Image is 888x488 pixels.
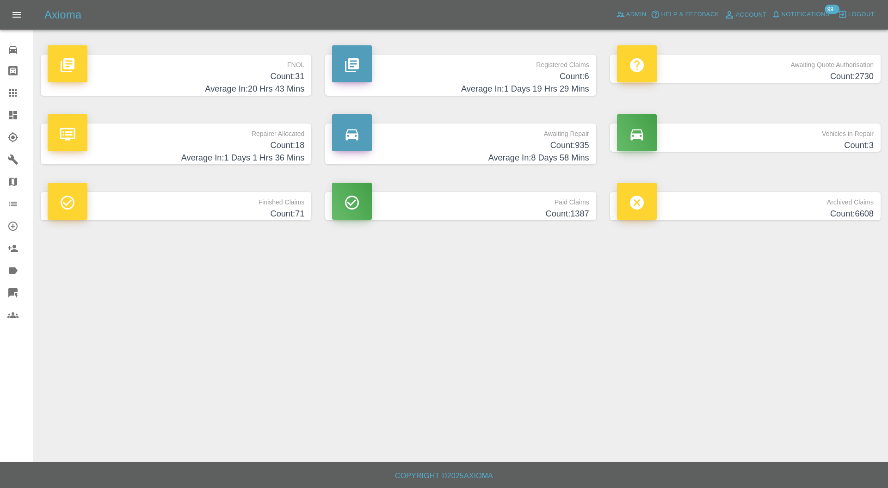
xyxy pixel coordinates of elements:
[48,192,304,208] p: Finished Claims
[617,192,874,208] p: Archived Claims
[825,5,839,14] span: 99+
[769,7,832,22] button: Notifications
[48,124,304,139] p: Repairer Allocated
[610,124,881,152] a: Vehicles in RepairCount:3
[325,192,596,220] a: Paid ClaimsCount:1387
[41,124,311,165] a: Repairer AllocatedCount:18Average In:1 Days 1 Hrs 36 Mins
[782,9,830,20] span: Notifications
[610,192,881,220] a: Archived ClaimsCount:6608
[48,55,304,70] p: FNOL
[617,124,874,139] p: Vehicles in Repair
[617,70,874,83] h4: Count: 2730
[332,70,589,83] h4: Count: 6
[736,10,767,20] span: Account
[617,139,874,152] h4: Count: 3
[48,152,304,164] h4: Average In: 1 Days 1 Hrs 36 Mins
[48,70,304,83] h4: Count: 31
[48,139,304,152] h4: Count: 18
[617,55,874,70] p: Awaiting Quote Authorisation
[48,208,304,220] h4: Count: 71
[332,55,589,70] p: Registered Claims
[41,192,311,220] a: Finished ClaimsCount:71
[661,9,719,20] span: Help & Feedback
[617,208,874,220] h4: Count: 6608
[325,55,596,96] a: Registered ClaimsCount:6Average In:1 Days 19 Hrs 29 Mins
[848,9,875,20] span: Logout
[44,7,81,22] h5: Axioma
[332,83,589,95] h4: Average In: 1 Days 19 Hrs 29 Mins
[332,139,589,152] h4: Count: 935
[7,469,881,482] h6: Copyright © 2025 Axioma
[332,192,589,208] p: Paid Claims
[836,7,877,22] button: Logout
[332,124,589,139] p: Awaiting Repair
[610,55,881,83] a: Awaiting Quote AuthorisationCount:2730
[626,9,647,20] span: Admin
[325,124,596,165] a: Awaiting RepairCount:935Average In:8 Days 58 Mins
[721,7,769,22] a: Account
[6,4,28,26] button: Open drawer
[614,7,649,22] a: Admin
[332,208,589,220] h4: Count: 1387
[648,7,721,22] button: Help & Feedback
[41,55,311,96] a: FNOLCount:31Average In:20 Hrs 43 Mins
[48,83,304,95] h4: Average In: 20 Hrs 43 Mins
[332,152,589,164] h4: Average In: 8 Days 58 Mins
